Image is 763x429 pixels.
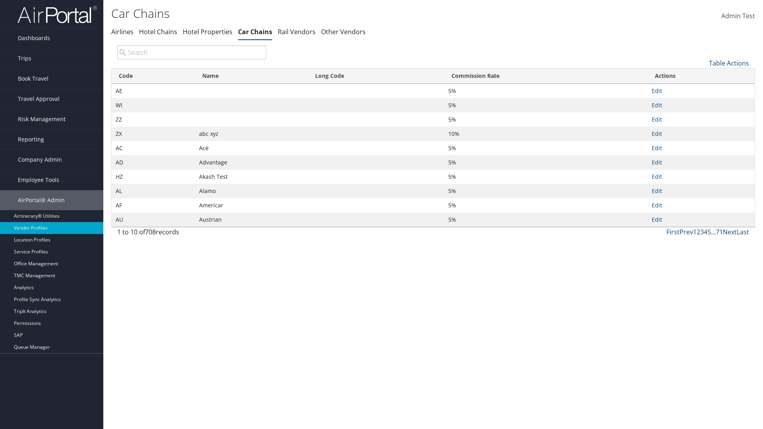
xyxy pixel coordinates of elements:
[444,213,648,227] td: 5%
[112,155,195,170] td: AD
[308,68,444,84] th: Long Code: activate to sort column ascending
[652,158,662,166] a: Edit
[711,228,716,236] span: …
[652,216,662,223] a: Edit
[18,48,31,68] span: Trips
[709,59,749,68] a: Table Actions
[723,228,737,236] a: Next
[652,87,662,95] a: Edit
[112,84,195,98] td: AE
[238,27,272,36] a: Car Chains
[444,98,648,112] td: 5%
[444,68,648,84] th: Commission Rate: activate to sort column ascending
[652,144,662,152] a: Edit
[716,228,723,236] a: 71
[18,109,66,129] span: Risk Management
[145,228,156,236] span: 708
[195,141,308,155] td: Ace
[18,190,65,210] span: AirPortal® Admin
[117,227,266,241] div: 1 to 10 of records
[680,228,693,236] a: Prev
[112,98,195,112] td: WI
[444,141,648,155] td: 5%
[704,228,707,236] a: 4
[18,69,48,89] span: Book Travel
[18,150,62,170] span: Company Admin
[693,228,697,236] a: 1
[112,127,195,141] td: ZX
[321,27,366,36] a: Other Vendors
[195,184,308,198] td: Alamo
[652,187,662,195] a: Edit
[183,27,232,36] a: Hotel Properties
[721,12,755,20] span: Admin Test
[444,170,648,184] td: 5%
[111,27,134,36] a: Airlines
[17,5,97,24] img: airportal-logo.png
[195,155,308,170] td: Advantage
[111,5,540,22] h1: Car Chains
[112,141,195,155] td: AC
[444,112,648,127] td: 5%
[117,45,266,60] input: Search
[652,201,662,209] a: Edit
[18,89,60,109] span: Travel Approval
[195,198,308,213] td: Americar
[112,112,195,127] td: ZZ
[112,170,195,184] td: HZ
[666,228,680,236] a: First
[652,173,662,180] a: Edit
[278,27,316,36] a: Rail Vendors
[444,127,648,141] td: 10%
[139,27,177,36] a: Hotel Chains
[721,4,755,29] a: Admin Test
[112,213,195,227] td: AU
[195,68,308,84] th: Name: activate to sort column descending
[444,84,648,98] td: 5%
[112,198,195,213] td: AF
[697,228,700,236] a: 2
[195,127,308,141] td: abc xyz
[444,155,648,170] td: 5%
[700,228,704,236] a: 3
[18,170,59,190] span: Employee Tools
[444,184,648,198] td: 5%
[707,228,711,236] a: 5
[652,130,662,137] a: Edit
[18,129,44,149] span: Reporting
[652,101,662,109] a: Edit
[444,198,648,213] td: 5%
[652,116,662,123] a: Edit
[648,68,755,84] th: Actions
[737,228,749,236] a: Last
[112,68,195,84] th: Code: activate to sort column ascending
[195,213,308,227] td: Austrian
[18,28,50,48] span: Dashboards
[112,184,195,198] td: AL
[195,170,308,184] td: Akash Test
